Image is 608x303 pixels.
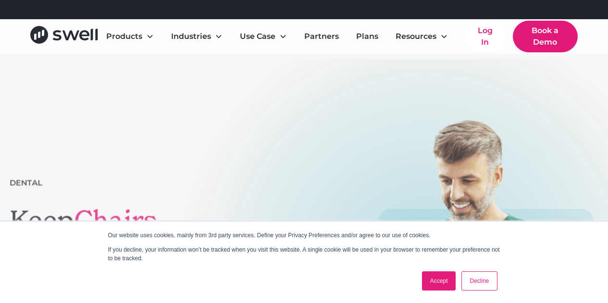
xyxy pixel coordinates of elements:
div: Industries [163,27,230,46]
div: Use Case [240,31,275,42]
div: Products [106,31,142,42]
p: Our website uses cookies, mainly from 3rd party services. Define your Privacy Preferences and/or ... [108,231,500,240]
h1: Keep And Employees Happy [10,204,256,301]
div: Products [99,27,161,46]
a: Book a Demo [513,21,578,52]
div: Use Case [232,27,295,46]
a: Plans [348,27,386,46]
a: Decline [461,271,497,291]
span: Chairs Full [10,203,158,269]
div: Industries [171,31,211,42]
a: Partners [297,27,347,46]
div: Dental [10,177,42,189]
a: Log In [465,21,505,52]
p: If you decline, your information won’t be tracked when you visit this website. A single cookie wi... [108,245,500,263]
div: Resources [388,27,456,46]
a: Accept [422,271,456,291]
div: Resources [396,31,436,42]
a: home [30,26,98,47]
